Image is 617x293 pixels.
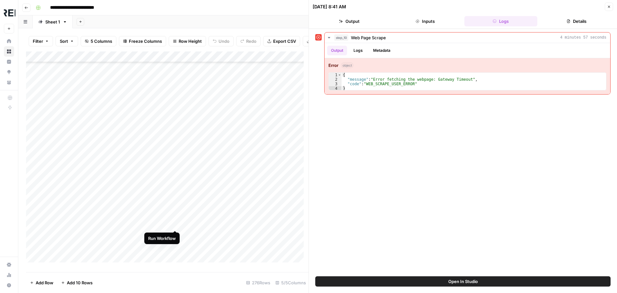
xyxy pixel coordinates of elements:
[560,35,606,41] span: 4 minutes 57 seconds
[169,36,206,46] button: Row Height
[325,43,610,94] div: 4 minutes 57 seconds
[369,46,394,55] button: Metadata
[4,270,14,280] a: Usage
[29,36,53,46] button: Filter
[338,73,341,77] span: Toggle code folding, rows 1 through 4
[4,46,14,57] a: Browse
[209,36,234,46] button: Undo
[4,280,14,290] button: Help + Support
[273,38,296,44] span: Export CSV
[273,278,308,288] div: 5/5 Columns
[246,38,256,44] span: Redo
[328,62,338,69] strong: Error
[4,57,14,67] a: Insights
[60,38,68,44] span: Sort
[4,67,14,77] a: Opportunities
[4,5,14,21] button: Workspace: Threepipe Reply
[26,278,57,288] button: Add Row
[350,46,367,55] button: Logs
[4,36,14,46] a: Home
[329,82,342,86] div: 3
[329,86,342,91] div: 4
[329,73,342,77] div: 1
[179,38,202,44] span: Row Height
[313,4,346,10] div: [DATE] 8:41 AM
[327,46,347,55] button: Output
[219,38,229,44] span: Undo
[129,38,162,44] span: Freeze Columns
[67,279,93,286] span: Add 10 Rows
[389,16,462,26] button: Inputs
[341,62,353,68] span: object
[351,34,386,41] span: Web Page Scrape
[81,36,116,46] button: 5 Columns
[4,7,15,19] img: Threepipe Reply Logo
[4,260,14,270] a: Settings
[119,36,166,46] button: Freeze Columns
[4,77,14,87] a: Your Data
[329,77,342,82] div: 2
[448,278,478,285] span: Open In Studio
[91,38,112,44] span: 5 Columns
[464,16,538,26] button: Logs
[33,38,43,44] span: Filter
[36,279,53,286] span: Add Row
[57,278,96,288] button: Add 10 Rows
[148,235,176,242] div: Run Workflow
[334,34,348,41] span: step_10
[263,36,300,46] button: Export CSV
[56,36,78,46] button: Sort
[45,19,60,25] div: Sheet 1
[540,16,613,26] button: Details
[315,276,611,287] button: Open In Studio
[33,15,73,28] a: Sheet 1
[325,32,610,43] button: 4 minutes 57 seconds
[313,16,386,26] button: Output
[244,278,273,288] div: 276 Rows
[236,36,261,46] button: Redo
